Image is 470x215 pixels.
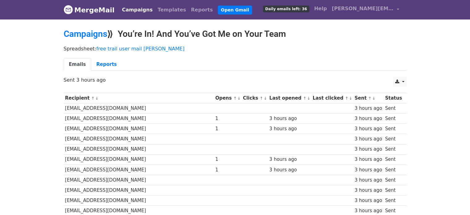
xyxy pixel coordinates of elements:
[354,177,382,184] div: 3 hours ago
[64,58,91,71] a: Emails
[345,96,348,101] a: ↑
[64,124,214,134] td: [EMAIL_ADDRESS][DOMAIN_NAME]
[264,96,267,101] a: ↓
[354,125,382,132] div: 3 hours ago
[269,125,310,132] div: 3 hours ago
[64,114,214,124] td: [EMAIL_ADDRESS][DOMAIN_NAME]
[64,93,214,103] th: Recipient
[214,93,242,103] th: Opens
[368,96,372,101] a: ↑
[268,93,311,103] th: Last opened
[312,2,329,15] a: Help
[383,196,403,206] td: Sent
[260,96,263,101] a: ↑
[64,77,407,83] p: Sent 3 hours ago
[311,93,353,103] th: Last clicked
[64,5,73,14] img: MergeMail logo
[383,103,403,114] td: Sent
[269,166,310,174] div: 3 hours ago
[354,187,382,194] div: 3 hours ago
[383,93,403,103] th: Status
[215,166,240,174] div: 1
[263,6,309,12] span: Daily emails left: 36
[155,4,188,16] a: Templates
[354,207,382,214] div: 3 hours ago
[354,115,382,122] div: 3 hours ago
[329,2,402,17] a: [PERSON_NAME][EMAIL_ADDRESS][PERSON_NAME]
[241,93,268,103] th: Clicks
[383,154,403,165] td: Sent
[303,96,307,101] a: ↑
[237,96,241,101] a: ↓
[332,5,394,12] span: [PERSON_NAME][EMAIL_ADDRESS][PERSON_NAME]
[349,96,352,101] a: ↓
[354,156,382,163] div: 3 hours ago
[233,96,237,101] a: ↑
[215,115,240,122] div: 1
[383,124,403,134] td: Sent
[95,96,99,101] a: ↓
[260,2,311,15] a: Daily emails left: 36
[383,185,403,195] td: Sent
[372,96,375,101] a: ↓
[383,144,403,154] td: Sent
[91,58,122,71] a: Reports
[215,125,240,132] div: 1
[307,96,310,101] a: ↓
[354,135,382,143] div: 3 hours ago
[269,115,310,122] div: 3 hours ago
[64,3,115,16] a: MergeMail
[120,4,155,16] a: Campaigns
[64,196,214,206] td: [EMAIL_ADDRESS][DOMAIN_NAME]
[64,144,214,154] td: [EMAIL_ADDRESS][DOMAIN_NAME]
[64,175,214,185] td: [EMAIL_ADDRESS][DOMAIN_NAME]
[64,165,214,175] td: [EMAIL_ADDRESS][DOMAIN_NAME]
[218,6,252,15] a: Open Gmail
[64,134,214,144] td: [EMAIL_ADDRESS][DOMAIN_NAME]
[64,29,407,39] h2: ⟫ You’re In! And You’ve Got Me on Your Team
[353,93,384,103] th: Sent
[354,166,382,174] div: 3 hours ago
[269,156,310,163] div: 3 hours ago
[383,114,403,124] td: Sent
[64,45,407,52] p: Spreadsheet:
[64,103,214,114] td: [EMAIL_ADDRESS][DOMAIN_NAME]
[354,197,382,204] div: 3 hours ago
[96,46,185,52] a: free trail user mail [PERSON_NAME]
[64,154,214,165] td: [EMAIL_ADDRESS][DOMAIN_NAME]
[215,156,240,163] div: 1
[64,29,107,39] a: Campaigns
[64,185,214,195] td: [EMAIL_ADDRESS][DOMAIN_NAME]
[383,175,403,185] td: Sent
[383,134,403,144] td: Sent
[188,4,215,16] a: Reports
[354,105,382,112] div: 3 hours ago
[354,146,382,153] div: 3 hours ago
[91,96,95,101] a: ↑
[383,165,403,175] td: Sent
